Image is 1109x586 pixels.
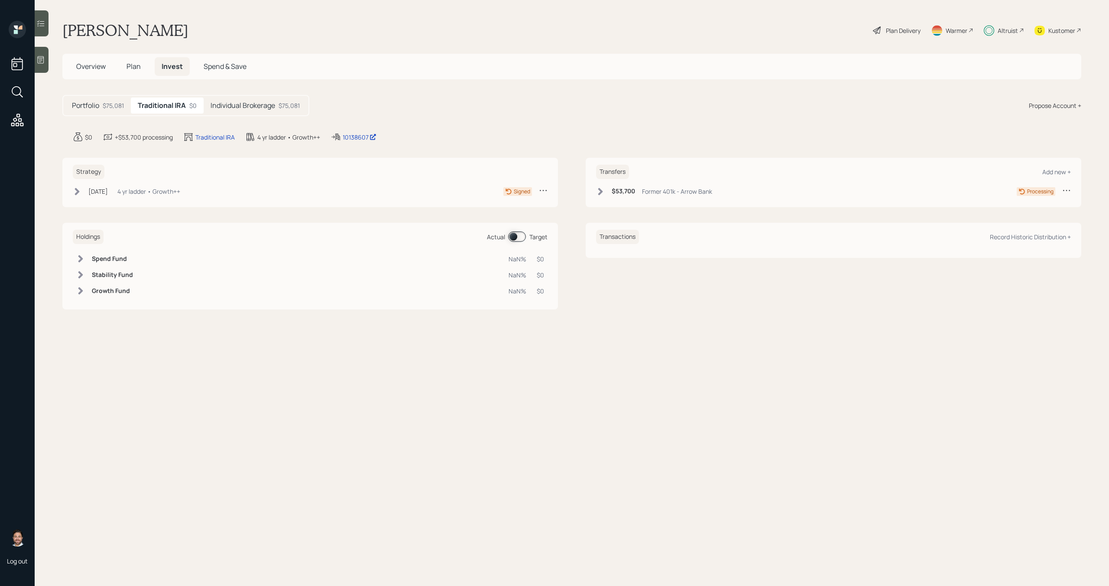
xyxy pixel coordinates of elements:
div: Propose Account + [1029,101,1081,110]
div: Actual [487,232,505,241]
div: Target [529,232,548,241]
h6: Holdings [73,230,104,244]
img: michael-russo-headshot.png [9,529,26,547]
div: $0 [189,101,197,110]
div: [DATE] [88,187,108,196]
h5: Portfolio [72,101,99,110]
div: Kustomer [1048,26,1075,35]
span: Plan [126,62,141,71]
div: $75,081 [279,101,300,110]
h6: $53,700 [612,188,635,195]
h6: Transfers [596,165,629,179]
h6: Strategy [73,165,104,179]
h5: Traditional IRA [138,101,186,110]
div: 4 yr ladder • Growth++ [117,187,180,196]
div: 4 yr ladder • Growth++ [257,133,320,142]
h6: Spend Fund [92,255,133,263]
h6: Growth Fund [92,287,133,295]
div: $0 [537,270,544,280]
div: Traditional IRA [195,133,235,142]
div: Add new + [1042,168,1071,176]
span: Overview [76,62,106,71]
div: Log out [7,557,28,565]
div: Warmer [946,26,967,35]
h1: [PERSON_NAME] [62,21,188,40]
div: Signed [514,188,530,195]
div: $0 [85,133,92,142]
h5: Individual Brokerage [211,101,275,110]
div: NaN% [509,254,526,264]
span: Invest [162,62,183,71]
h6: Transactions [596,230,639,244]
div: NaN% [509,270,526,280]
div: Altruist [998,26,1018,35]
div: NaN% [509,286,526,296]
div: +$53,700 processing [115,133,173,142]
div: $0 [537,286,544,296]
div: 10138607 [343,133,376,142]
div: Processing [1027,188,1054,195]
span: Spend & Save [204,62,246,71]
div: Former 401k - Arrow Bank [642,187,712,196]
div: $75,081 [103,101,124,110]
div: $0 [537,254,544,264]
h6: Stability Fund [92,271,133,279]
div: Record Historic Distribution + [990,233,1071,241]
div: Plan Delivery [886,26,921,35]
